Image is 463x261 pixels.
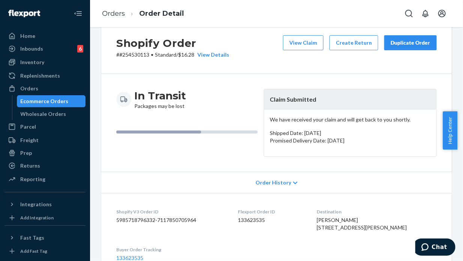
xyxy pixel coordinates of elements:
iframe: Opens a widget where you can chat to one of our agents [415,238,455,257]
div: Parcel [20,123,36,130]
a: Freight [5,134,86,146]
dt: Destination [317,226,437,233]
img: Flexport logo [8,10,40,17]
a: Order Detail [139,9,184,18]
p: Promised Delivery Date: [DATE] [270,155,430,162]
span: Standard [155,69,176,76]
a: Reporting [5,173,86,185]
span: Order History [256,197,291,204]
button: Open account menu [434,6,449,21]
header: Claim Submitted [264,107,436,128]
button: Integrations [5,198,86,210]
a: Inventory [5,56,86,68]
dd: 133623535 [238,234,305,242]
a: Ecommerce Orders [17,95,86,107]
a: Inbounds6 [5,43,86,55]
button: View Claim [283,53,323,68]
div: Inventory [20,58,44,66]
a: Parcel [5,121,86,133]
a: Add Integration [5,213,86,222]
button: Close Navigation [71,6,86,21]
div: Home [20,32,35,40]
button: Help Center [443,111,457,150]
div: Integrations [20,201,52,208]
div: Wholesale Orders [21,110,66,118]
h3: In Transit [134,107,186,120]
div: Add Integration [20,214,54,221]
div: Replenishments [20,72,60,79]
a: Orders [102,9,125,18]
p: We have received your claim and will get back to you shortly. [270,134,430,141]
a: Add Fast Tag [5,247,86,256]
div: Inbounds [20,45,43,52]
a: Orders [5,82,86,94]
div: Fast Tags [20,234,44,241]
button: Fast Tags [5,232,86,244]
a: Home [5,30,86,42]
button: Create Return [329,53,378,68]
div: Ecommerce Orders [21,97,69,105]
ol: breadcrumbs [96,3,190,25]
div: Duplicate Order [391,57,430,64]
div: Prep [20,149,32,157]
span: • [151,69,153,76]
button: Duplicate Order [384,53,437,68]
span: [PERSON_NAME] [STREET_ADDRESS][PERSON_NAME] [317,235,407,249]
div: 6 [77,45,83,52]
button: Open Search Box [401,6,416,21]
a: Replenishments [5,70,86,82]
div: Packages may be lost [134,107,186,128]
a: Returns [5,160,86,172]
div: Returns [20,162,40,169]
div: Reporting [20,175,45,183]
p: # #254530113 / $16.28 [116,69,229,76]
div: Add Fast Tag [20,248,47,254]
dt: Flexport Order ID [238,226,305,233]
div: Orders [20,85,38,92]
button: View Details [194,69,229,76]
dt: Shopify V3 Order ID [116,226,226,233]
dd: 5985718796332-7117850705964 [116,234,226,242]
a: Prep [5,147,86,159]
button: Open notifications [418,6,433,21]
p: Shipped Date: [DATE] [270,147,430,155]
a: Wholesale Orders [17,108,86,120]
h2: Shopify Order [116,53,229,69]
div: Freight [20,136,39,144]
